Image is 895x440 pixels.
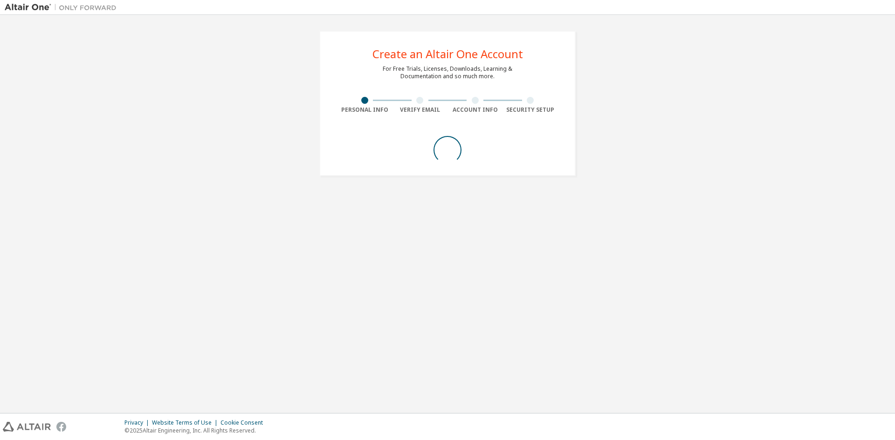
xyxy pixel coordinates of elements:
img: Altair One [5,3,121,12]
div: Security Setup [503,106,558,114]
div: Privacy [124,419,152,426]
div: For Free Trials, Licenses, Downloads, Learning & Documentation and so much more. [383,65,512,80]
div: Create an Altair One Account [372,48,523,60]
div: Verify Email [392,106,448,114]
img: facebook.svg [56,422,66,432]
div: Website Terms of Use [152,419,220,426]
img: altair_logo.svg [3,422,51,432]
div: Personal Info [337,106,392,114]
div: Cookie Consent [220,419,268,426]
p: © 2025 Altair Engineering, Inc. All Rights Reserved. [124,426,268,434]
div: Account Info [447,106,503,114]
